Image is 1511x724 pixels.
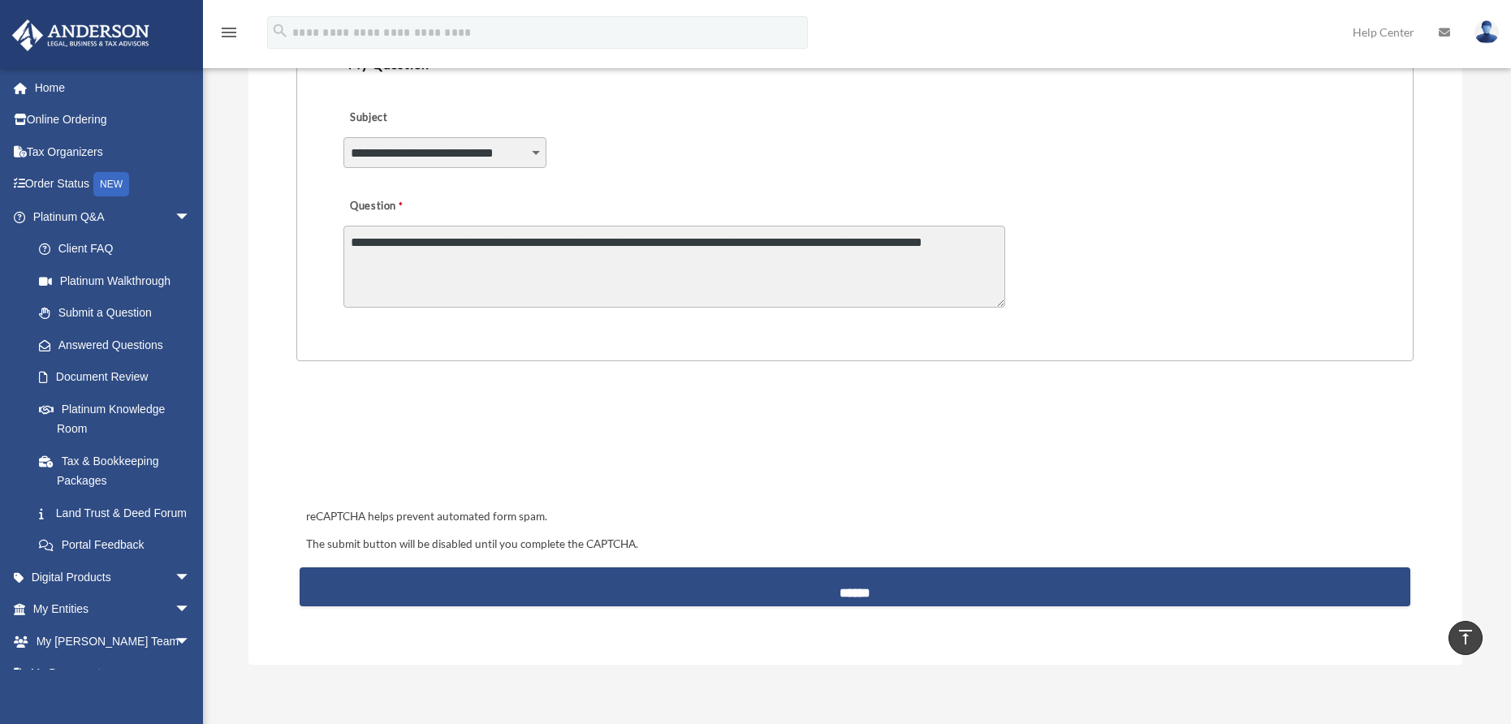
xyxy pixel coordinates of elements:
i: vertical_align_top [1456,627,1475,647]
a: Order StatusNEW [11,168,215,201]
i: menu [219,23,239,42]
a: Home [11,71,215,104]
img: User Pic [1474,20,1499,44]
i: search [271,22,289,40]
a: menu [219,28,239,42]
span: arrow_drop_down [175,625,207,658]
a: Client FAQ [23,233,215,265]
a: Platinum Walkthrough [23,265,215,297]
a: Online Ordering [11,104,215,136]
a: Tax Organizers [11,136,215,168]
span: arrow_drop_down [175,657,207,691]
label: Question [343,196,469,218]
span: arrow_drop_down [175,561,207,594]
a: vertical_align_top [1448,621,1483,655]
label: Subject [343,107,498,130]
a: Answered Questions [23,329,215,361]
a: Portal Feedback [23,529,215,562]
div: reCAPTCHA helps prevent automated form spam. [300,507,1410,527]
iframe: reCAPTCHA [301,412,548,475]
div: NEW [93,172,129,196]
a: My Entitiesarrow_drop_down [11,593,215,626]
img: Anderson Advisors Platinum Portal [7,19,154,51]
div: The submit button will be disabled until you complete the CAPTCHA. [300,535,1410,554]
a: Digital Productsarrow_drop_down [11,561,215,593]
span: arrow_drop_down [175,593,207,627]
a: Submit a Question [23,297,207,330]
a: My Documentsarrow_drop_down [11,657,215,690]
a: Land Trust & Deed Forum [23,497,215,529]
span: arrow_drop_down [175,200,207,234]
a: Document Review [23,361,215,394]
a: Platinum Q&Aarrow_drop_down [11,200,215,233]
a: My [PERSON_NAME] Teamarrow_drop_down [11,625,215,657]
a: Tax & Bookkeeping Packages [23,445,215,497]
a: Platinum Knowledge Room [23,393,215,445]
